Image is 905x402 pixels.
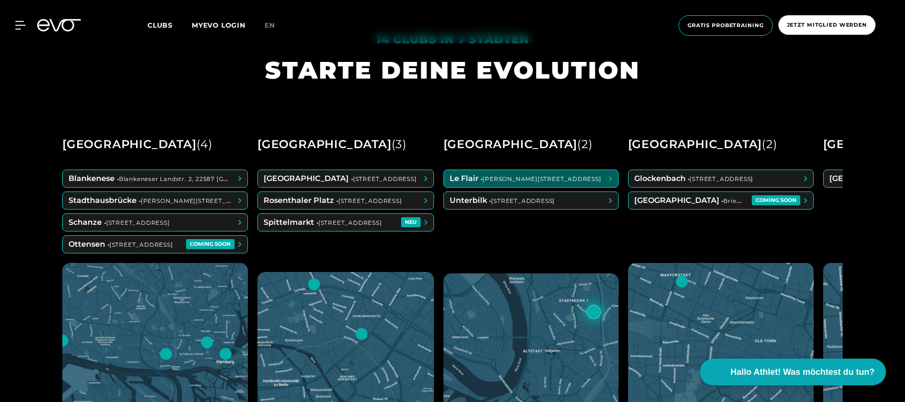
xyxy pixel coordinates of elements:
div: [GEOGRAPHIC_DATA] [257,133,407,155]
span: ( 4 ) [197,137,213,151]
a: Jetzt Mitglied werden [776,15,878,36]
span: en [265,21,275,30]
span: Jetzt Mitglied werden [787,21,867,29]
a: Gratis Probetraining [676,15,776,36]
span: ( 3 ) [392,137,407,151]
span: ( 2 ) [762,137,777,151]
span: ( 2 ) [577,137,592,151]
div: [GEOGRAPHIC_DATA] [443,133,593,155]
h1: STARTE DEINE EVOLUTION [265,55,640,86]
a: Clubs [148,20,192,30]
a: en [265,20,286,31]
a: MYEVO LOGIN [192,21,246,30]
div: [GEOGRAPHIC_DATA] [628,133,777,155]
span: Gratis Probetraining [688,21,764,30]
button: Hallo Athlet! Was möchtest du tun? [700,359,886,385]
div: [GEOGRAPHIC_DATA] [62,133,213,155]
span: Clubs [148,21,173,30]
span: Hallo Athlet! Was möchtest du tun? [730,366,875,379]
